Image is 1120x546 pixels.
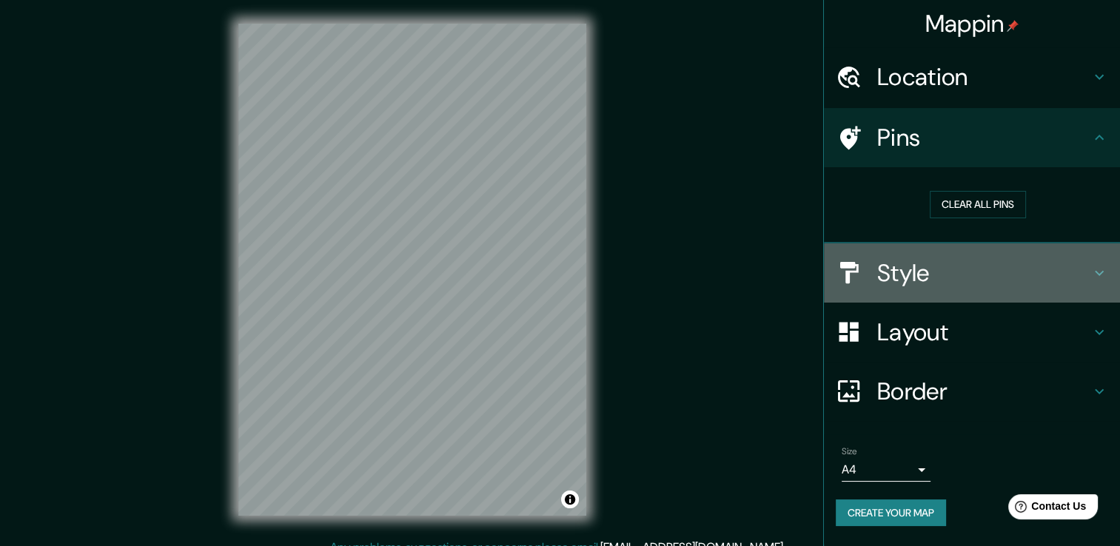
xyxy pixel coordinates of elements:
div: A4 [842,458,930,482]
div: Style [824,243,1120,303]
h4: Pins [877,123,1090,152]
canvas: Map [238,24,586,516]
img: pin-icon.png [1007,20,1019,32]
div: Layout [824,303,1120,362]
h4: Mappin [925,9,1019,38]
button: Create your map [836,499,946,527]
button: Clear all pins [930,191,1026,218]
div: Border [824,362,1120,421]
div: Location [824,47,1120,107]
label: Size [842,445,857,457]
div: Pins [824,108,1120,167]
h4: Location [877,62,1090,92]
iframe: Help widget launcher [988,488,1104,530]
h4: Style [877,258,1090,288]
h4: Border [877,377,1090,406]
h4: Layout [877,317,1090,347]
button: Toggle attribution [561,491,579,508]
